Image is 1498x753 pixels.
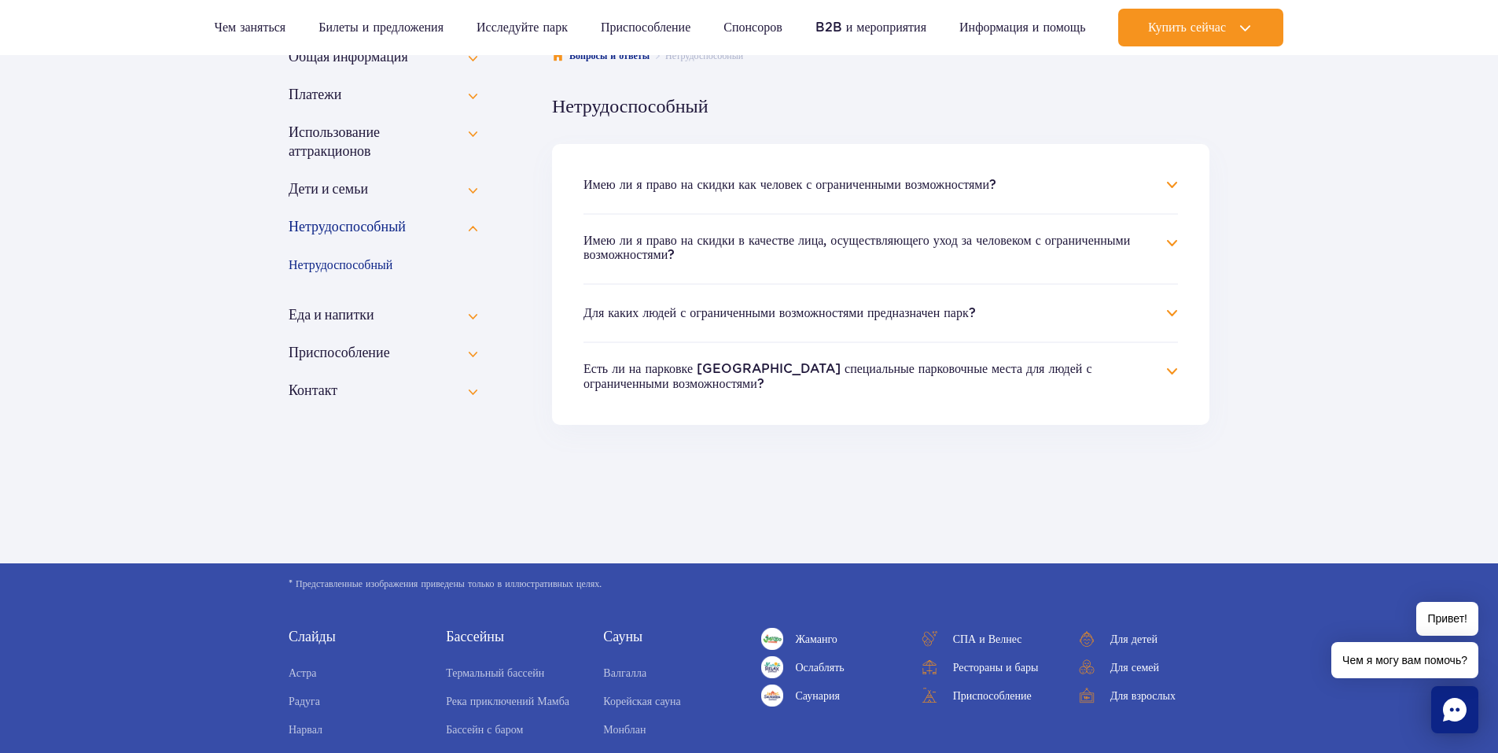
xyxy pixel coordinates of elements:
[289,218,477,237] button: Нетрудоспособный
[959,9,1085,46] a: Информация и помощь
[289,695,320,707] span: Радуга
[796,687,840,704] font: Саунария
[446,721,523,743] a: Бассейн с баром
[289,180,477,199] button: Дети и семьи
[796,630,837,648] span: Жаманго
[761,656,895,678] a: Ослаблять
[583,178,996,192] button: Имею ли я право на скидки как человек с ограниченными возможностями?
[289,576,1209,592] span: * Представленные изображения приведены только в иллюстративных целях.
[761,685,895,707] a: Саунария
[796,659,845,676] font: Ослаблять
[289,666,316,679] span: Астра
[289,124,477,161] button: Использование аттракционов
[953,687,1032,704] font: Приспособление
[446,664,544,686] a: Термальный бассейн
[583,362,1154,391] button: Есть ли на парковке [GEOGRAPHIC_DATA] специальные парковочные места для людей с ограниченными воз...
[603,692,680,714] a: Корейская сауна
[215,9,286,46] a: Чем заняться
[1076,685,1209,707] a: Для взрослых
[1431,686,1478,733] div: Чат
[603,628,737,647] a: Сауны
[918,656,1052,678] a: Рестораны и бары
[289,692,320,714] a: Радуга
[1076,656,1209,678] a: Для семей
[289,256,477,275] button: Нетрудоспособный
[761,628,895,650] a: Жаманго
[289,723,322,736] span: Нарвал
[1110,630,1158,648] font: Для детей
[953,630,1022,648] font: СПА и Велнес
[552,48,650,64] a: Вопросы и ответы
[446,692,569,714] a: Река приключений Мамба
[289,344,477,363] button: Приспособление
[1331,642,1478,678] span: Чем я могу вам помочь?
[603,721,646,743] a: Монблан
[289,306,477,325] button: Еда и напитки
[953,659,1039,676] font: Рестораны и бары
[1148,20,1226,35] span: Купить сейчас
[601,9,690,46] a: Приспособление
[552,95,1209,119] h3: Нетрудоспособный
[289,664,316,686] a: Астра
[289,86,477,105] button: Платежи
[918,628,1052,650] a: СПА и Велнес
[918,685,1052,707] a: Приспособление
[1110,687,1176,704] font: Для взрослых
[318,9,444,46] a: Билеты и предложения
[1076,628,1209,650] a: Для детей
[477,9,568,46] a: Исследуйте парк
[1416,602,1478,636] span: Привет!
[446,628,580,647] a: Бассейны
[1110,659,1159,676] font: Для семей
[723,9,782,46] a: Спонсоров
[289,48,477,67] button: Общая информация
[289,628,422,647] a: Слайды
[815,9,926,46] a: B2B и мероприятия
[650,48,743,64] li: Нетрудоспособный
[289,382,477,400] button: Контакт
[1118,9,1283,46] button: Купить сейчас
[603,664,646,686] a: Валгалла
[583,306,976,320] button: Для каких людей с ограниченными возможностями предназначен парк?
[289,721,322,743] a: Нарвал
[583,234,1154,263] button: Имею ли я право на скидки в качестве лица, осуществляющего уход за человеком с ограниченными возм...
